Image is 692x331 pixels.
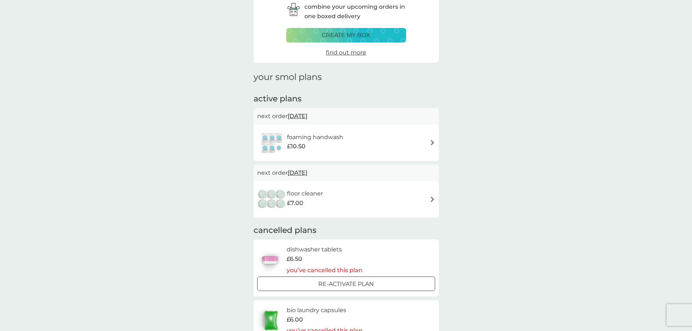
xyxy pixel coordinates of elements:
button: Re-activate Plan [257,276,435,291]
h1: your smol plans [254,72,439,82]
img: foaming handwash [257,130,287,156]
span: £10.50 [287,142,305,151]
img: dishwasher tablets [257,247,283,273]
p: next order [257,112,435,121]
h2: cancelled plans [254,225,439,236]
span: £6.50 [287,254,302,264]
h6: dishwasher tablets [287,245,363,254]
span: [DATE] [288,166,307,180]
p: next order [257,168,435,178]
a: find out more [326,48,366,57]
button: create my box [286,28,406,43]
span: find out more [326,49,366,56]
img: arrow right [430,197,435,202]
p: Re-activate Plan [318,279,374,289]
h6: foaming handwash [287,133,343,142]
span: £6.00 [287,315,303,324]
span: [DATE] [288,109,307,123]
img: floor cleaner [257,187,287,212]
h6: bio laundry capsules [287,306,363,315]
p: combine your upcoming orders in one boxed delivery [304,2,406,21]
p: you’ve cancelled this plan [287,266,363,275]
h6: floor cleaner [287,189,323,198]
span: £7.00 [287,198,303,208]
h2: active plans [254,93,439,105]
p: create my box [322,31,370,40]
img: arrow right [430,140,435,145]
